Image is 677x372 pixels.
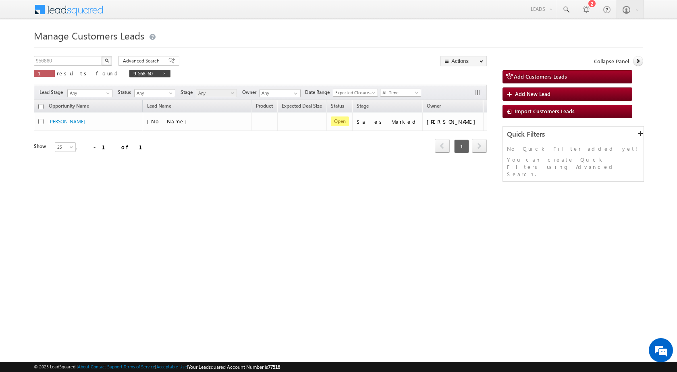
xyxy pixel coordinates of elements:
[147,118,191,125] span: [No Name]
[260,89,301,97] input: Type to Search
[156,364,187,369] a: Acceptable Use
[143,102,175,112] span: Lead Name
[57,70,121,77] span: results found
[353,102,373,112] a: Stage
[34,29,144,42] span: Manage Customers Leads
[268,364,280,370] span: 77516
[49,103,89,109] span: Opportunity Name
[34,143,48,150] div: Show
[124,364,155,369] a: Terms of Service
[357,118,419,125] div: Sales Marked
[507,156,640,178] p: You can create Quick Filters using Advanced Search.
[134,89,175,97] a: Any
[67,89,112,97] a: Any
[48,118,85,125] a: [PERSON_NAME]
[105,58,109,62] img: Search
[135,89,173,97] span: Any
[435,140,450,153] a: prev
[290,89,300,98] a: Show All Items
[133,70,158,77] span: 956860
[118,89,134,96] span: Status
[327,102,348,112] a: Status
[380,89,419,96] span: All Time
[282,103,322,109] span: Expected Deal Size
[38,70,51,77] span: 1
[357,103,369,109] span: Stage
[427,103,441,109] span: Owner
[331,116,349,126] span: Open
[427,118,480,125] div: [PERSON_NAME]
[188,364,280,370] span: Your Leadsquared Account Number is
[242,89,260,96] span: Owner
[123,57,162,64] span: Advanced Search
[39,89,66,96] span: Lead Stage
[91,364,123,369] a: Contact Support
[34,363,280,371] span: © 2025 LeadSquared | | | | |
[45,102,93,112] a: Opportunity Name
[78,364,89,369] a: About
[68,89,110,97] span: Any
[514,73,567,80] span: Add Customers Leads
[278,102,326,112] a: Expected Deal Size
[594,58,629,65] span: Collapse Panel
[380,89,421,97] a: All Time
[440,56,487,66] button: Actions
[196,89,235,97] span: Any
[55,142,76,152] a: 25
[74,142,152,152] div: 1 - 1 of 1
[181,89,196,96] span: Stage
[256,103,273,109] span: Product
[55,143,77,151] span: 25
[435,139,450,153] span: prev
[333,89,375,96] span: Expected Closure Date
[196,89,237,97] a: Any
[484,101,508,112] span: Actions
[503,127,644,142] div: Quick Filters
[472,140,487,153] a: next
[507,145,640,152] p: No Quick Filter added yet!
[305,89,333,96] span: Date Range
[515,108,575,114] span: Import Customers Leads
[38,104,44,109] input: Check all records
[454,139,469,153] span: 1
[333,89,378,97] a: Expected Closure Date
[515,90,550,97] span: Add New Lead
[472,139,487,153] span: next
